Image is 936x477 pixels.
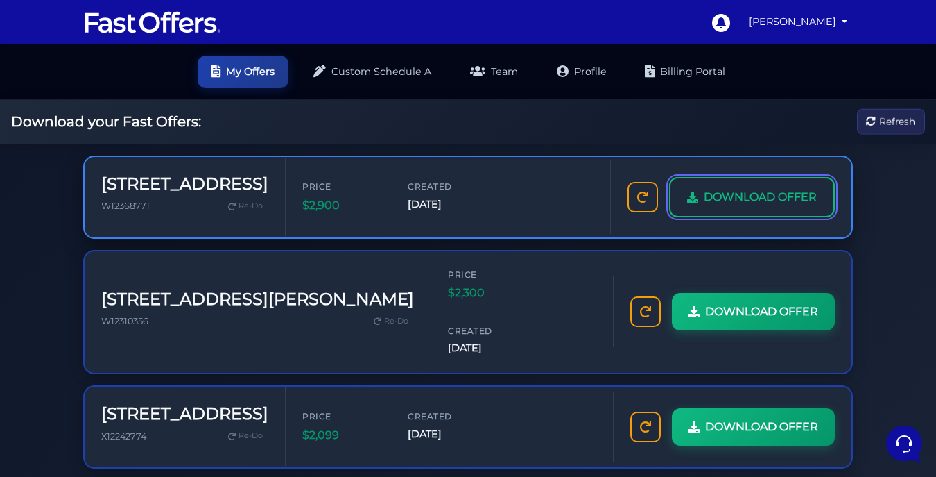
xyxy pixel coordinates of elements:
[239,200,263,212] span: Re-Do
[448,324,531,337] span: Created
[22,100,50,128] img: dark
[705,418,818,436] span: DOWNLOAD OFFER
[22,139,255,167] button: Start a Conversation
[100,147,194,158] span: Start a Conversation
[215,369,233,381] p: Help
[173,194,255,206] a: Open Help Center
[632,56,739,88] a: Billing Portal
[543,56,621,88] a: Profile
[408,180,491,193] span: Created
[44,100,72,128] img: dark
[704,188,817,206] span: DOWNLOAD OFFER
[857,109,925,135] button: Refresh
[669,177,835,217] a: DOWNLOAD OFFER
[224,78,255,89] a: See all
[42,369,65,381] p: Home
[879,114,915,129] span: Refresh
[448,284,531,302] span: $2,300
[368,312,414,330] a: Re-Do
[302,180,385,193] span: Price
[448,340,531,356] span: [DATE]
[302,426,385,444] span: $2,099
[22,78,112,89] span: Your Conversations
[101,201,150,211] span: W12368771
[300,56,445,88] a: Custom Schedule A
[101,316,148,326] span: W12310356
[408,410,491,423] span: Created
[672,293,835,330] a: DOWNLOAD OFFER
[11,11,233,56] h2: Hello [PERSON_NAME] 👋
[883,423,925,465] iframe: Customerly Messenger Launcher
[11,349,96,381] button: Home
[11,113,201,130] h2: Download your Fast Offers:
[384,315,408,328] span: Re-Do
[96,349,182,381] button: Messages
[448,268,531,281] span: Price
[223,197,268,215] a: Re-Do
[119,369,159,381] p: Messages
[705,303,818,321] span: DOWNLOAD OFFER
[408,426,491,442] span: [DATE]
[456,56,532,88] a: Team
[302,410,385,423] span: Price
[22,194,94,206] span: Find an Answer
[181,349,266,381] button: Help
[101,431,146,442] span: X12242774
[101,174,268,194] h3: [STREET_ADDRESS]
[101,404,268,424] h3: [STREET_ADDRESS]
[743,8,853,35] a: [PERSON_NAME]
[672,408,835,446] a: DOWNLOAD OFFER
[302,196,385,215] span: $2,900
[408,196,491,212] span: [DATE]
[198,56,288,88] a: My Offers
[223,427,268,445] a: Re-Do
[31,224,227,238] input: Search for an Article...
[239,430,263,442] span: Re-Do
[101,290,414,310] h3: [STREET_ADDRESS][PERSON_NAME]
